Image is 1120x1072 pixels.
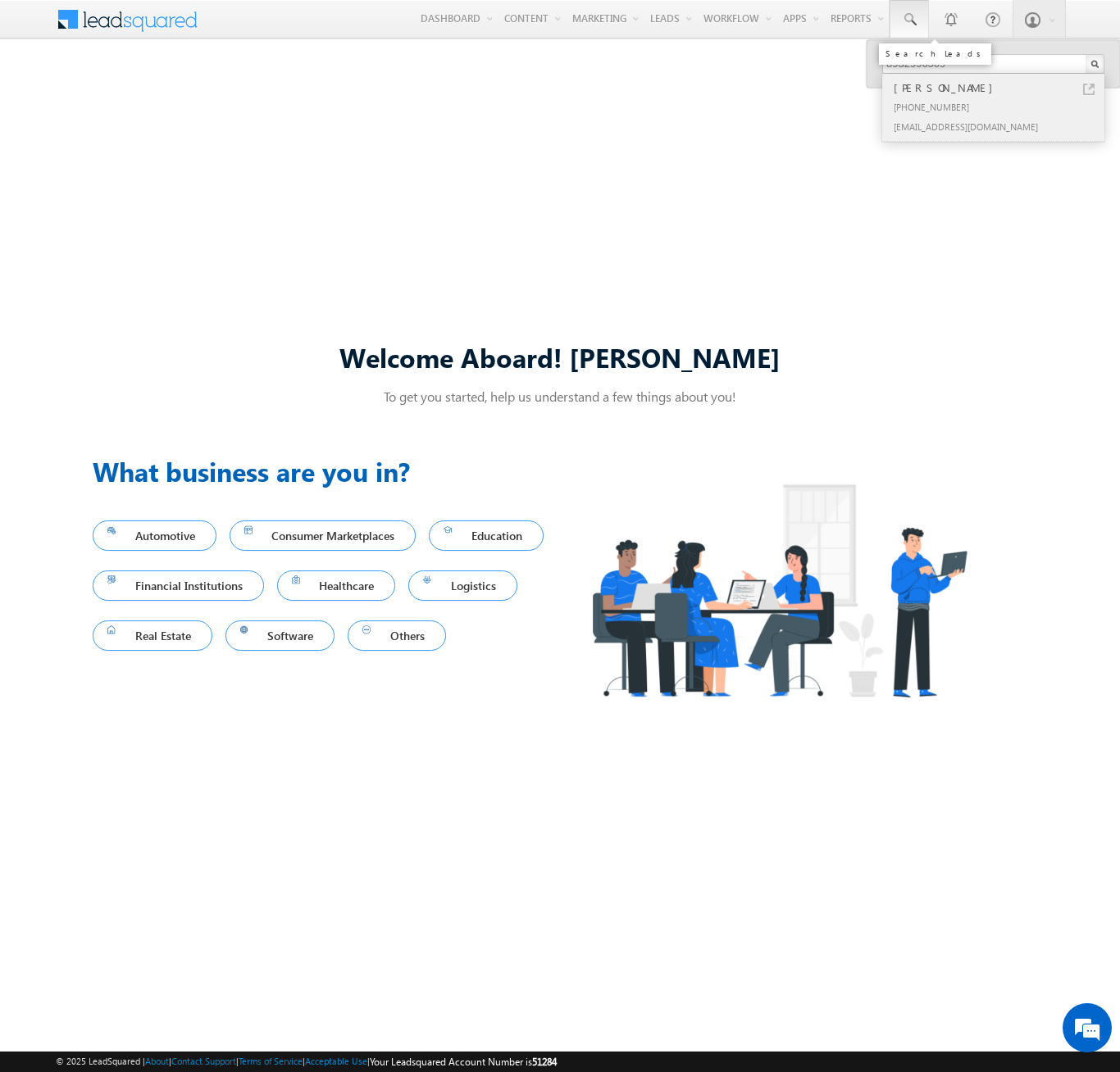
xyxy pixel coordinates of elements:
span: Consumer Marketplaces [244,525,402,547]
p: To get you started, help us understand a few things about you! [93,388,1027,405]
div: Welcome Aboard! [PERSON_NAME] [93,339,1027,375]
div: [PHONE_NUMBER] [890,97,1110,116]
img: Industry.png [560,452,998,729]
a: Contact Support [171,1056,236,1066]
div: [EMAIL_ADDRESS][DOMAIN_NAME] [890,116,1110,136]
span: Others [362,625,431,647]
span: Financial Institutions [107,575,249,597]
span: Automotive [107,525,202,547]
span: © 2025 LeadSquared | | | | | [56,1054,557,1070]
h3: What business are you in? [93,452,560,491]
div: Search Leads [886,48,985,58]
span: Logistics [423,575,503,597]
span: Healthcare [292,575,381,597]
span: Software [240,625,321,647]
div: [PERSON_NAME] [890,79,1110,97]
a: About [145,1056,169,1066]
a: Acceptable Use [305,1056,367,1066]
span: Education [444,525,529,547]
span: Your Leadsquared Account Number is [370,1056,557,1068]
span: Real Estate [107,625,198,647]
a: Terms of Service [239,1056,303,1066]
span: 51284 [532,1056,557,1068]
